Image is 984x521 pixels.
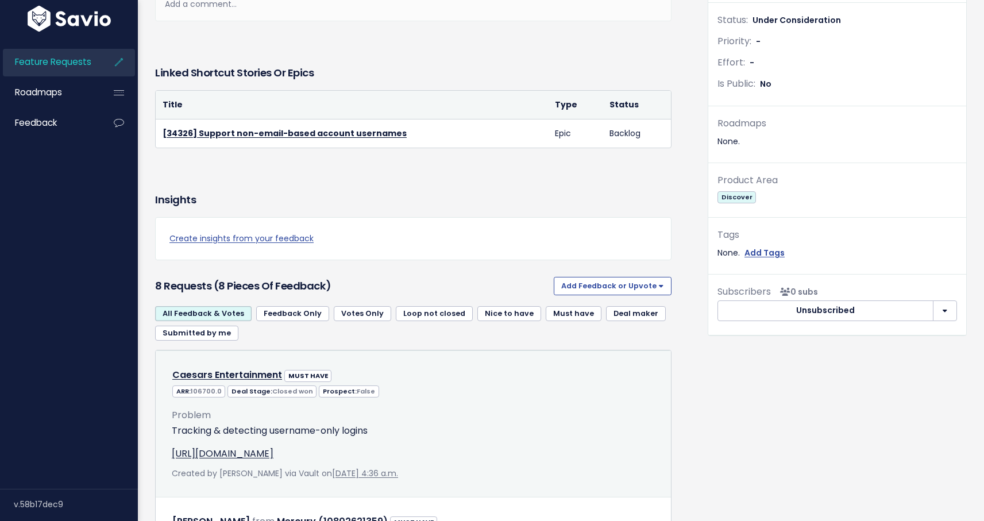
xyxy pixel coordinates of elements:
[3,110,95,136] a: Feedback
[172,368,282,381] a: Caesars Entertainment
[155,192,196,208] h3: Insights
[334,306,391,321] a: Votes Only
[172,408,211,422] span: Problem
[717,246,957,260] div: None.
[760,78,771,90] span: No
[3,49,95,75] a: Feature Requests
[172,468,398,479] span: Created by [PERSON_NAME] via Vault on
[775,286,818,298] span: <p><strong>Subscribers</strong><br><br> No subscribers yet<br> </p>
[546,306,601,321] a: Must have
[14,489,138,519] div: v.58b17dec9
[717,56,745,69] span: Effort:
[15,117,57,129] span: Feedback
[717,300,933,321] button: Unsubscribed
[756,36,761,47] span: -
[548,91,603,119] th: Type
[163,128,407,139] a: [34326] Support non-email-based account usernames
[717,227,957,244] div: Tags
[155,65,314,81] h3: Linked Shortcut Stories or Epics
[606,306,666,321] a: Deal maker
[172,385,225,397] span: ARR:
[753,14,841,26] span: Under Consideration
[744,246,785,260] a: Add Tags
[717,134,957,149] div: None.
[750,57,754,68] span: -
[288,371,328,380] strong: MUST HAVE
[169,231,657,246] a: Create insights from your feedback
[717,34,751,48] span: Priority:
[717,285,771,298] span: Subscribers
[603,91,671,119] th: Status
[25,6,114,32] img: logo-white.9d6f32f41409.svg
[477,306,541,321] a: Nice to have
[603,119,671,148] td: Backlog
[717,13,748,26] span: Status:
[15,86,62,98] span: Roadmaps
[548,119,603,148] td: Epic
[717,115,957,132] div: Roadmaps
[717,77,755,90] span: Is Public:
[554,277,672,295] button: Add Feedback or Upvote
[156,91,548,119] th: Title
[3,79,95,106] a: Roadmaps
[717,191,756,203] span: Discover
[155,326,238,341] a: Submitted by me
[172,424,655,438] p: Tracking & detecting username-only logins
[319,385,379,397] span: Prospect:
[15,56,91,68] span: Feature Requests
[272,387,313,396] span: Closed won
[191,387,222,396] span: 106700.0
[717,172,957,189] div: Product Area
[332,468,398,479] a: [DATE] 4:36 a.m.
[357,387,375,396] span: False
[172,447,273,460] a: [URL][DOMAIN_NAME]
[227,385,317,397] span: Deal Stage:
[396,306,473,321] a: Loop not closed
[256,306,329,321] a: Feedback Only
[155,306,252,321] a: All Feedback & Votes
[155,278,549,294] h3: 8 Requests (8 pieces of Feedback)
